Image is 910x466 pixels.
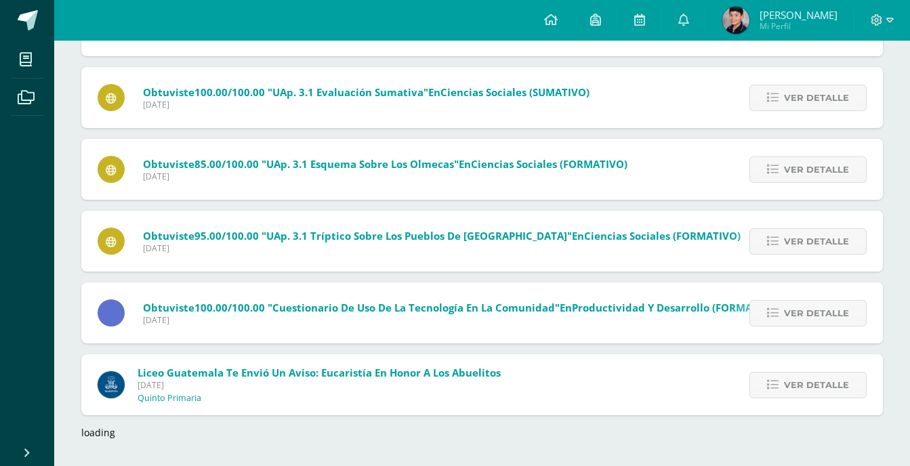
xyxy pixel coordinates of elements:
span: Liceo Guatemala te envió un aviso: Eucaristía en honor a los abuelitos [138,366,501,379]
span: Productividad y Desarrollo (FORMATIVO) [572,301,780,314]
span: "Cuestionario de uso de la tecnología en la comunidad" [268,301,560,314]
div: loading [81,426,883,439]
img: 5fe64176ce1b518270e22abc31f89107.png [722,7,749,34]
span: 100.00/100.00 [194,301,265,314]
span: "UAp. 3.1 Tríptico sobre los pueblos de [GEOGRAPHIC_DATA]" [262,229,572,242]
span: 100.00/100.00 [194,85,265,99]
span: Obtuviste en [143,301,780,314]
p: Quinto Primaria [138,393,201,404]
span: [DATE] [143,99,590,110]
span: [DATE] [143,314,780,326]
span: 85.00/100.00 [194,157,259,171]
span: 95.00/100.00 [194,229,259,242]
span: Obtuviste en [143,229,741,242]
span: Ciencias Sociales (FORMATIVO) [584,229,741,242]
span: Ver detalle [784,229,849,254]
img: b41cd0bd7c5dca2e84b8bd7996f0ae72.png [98,371,125,398]
span: Ver detalle [784,373,849,398]
span: Ver detalle [784,157,849,182]
span: "UAp. 3.1 Esquema sobre los Olmecas" [262,157,459,171]
span: Ver detalle [784,301,849,326]
span: "UAp. 3.1 Evaluación Sumativa" [268,85,428,99]
span: Mi Perfil [760,20,837,32]
span: [PERSON_NAME] [760,8,837,22]
span: [DATE] [143,242,741,254]
span: Ciencias Sociales (FORMATIVO) [471,157,627,171]
span: Obtuviste en [143,85,590,99]
span: Ciencias Sociales (SUMATIVO) [440,85,590,99]
span: [DATE] [138,379,501,391]
span: Ver detalle [784,85,849,110]
span: [DATE] [143,171,627,182]
span: Obtuviste en [143,157,627,171]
